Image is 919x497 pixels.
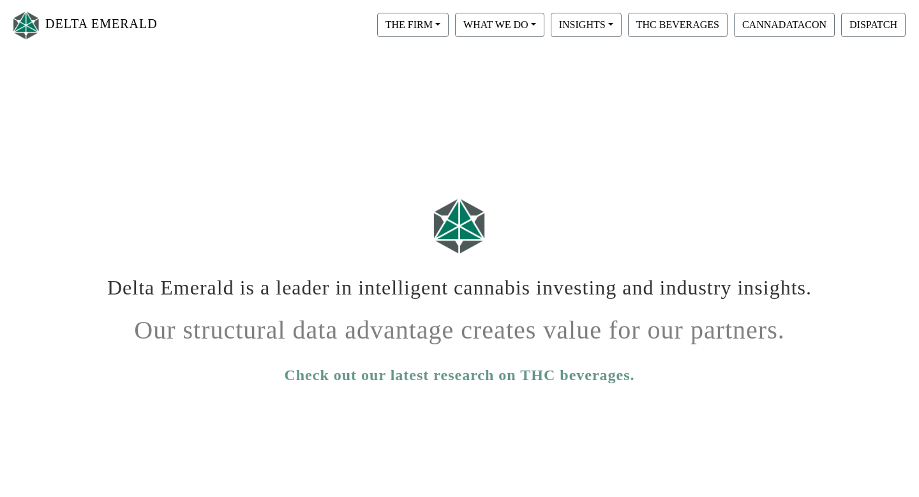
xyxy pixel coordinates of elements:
a: DISPATCH [838,19,909,29]
button: INSIGHTS [551,13,622,37]
h1: Delta Emerald is a leader in intelligent cannabis investing and industry insights. [105,266,814,300]
button: CANNADATACON [734,13,835,37]
button: WHAT WE DO [455,13,544,37]
a: THC BEVERAGES [625,19,731,29]
img: Logo [428,192,491,259]
button: DISPATCH [841,13,906,37]
h1: Our structural data advantage creates value for our partners. [105,305,814,346]
img: Logo [10,8,42,42]
a: Check out our latest research on THC beverages. [284,363,634,386]
a: CANNADATACON [731,19,838,29]
a: DELTA EMERALD [10,5,158,45]
button: THC BEVERAGES [628,13,728,37]
button: THE FIRM [377,13,449,37]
